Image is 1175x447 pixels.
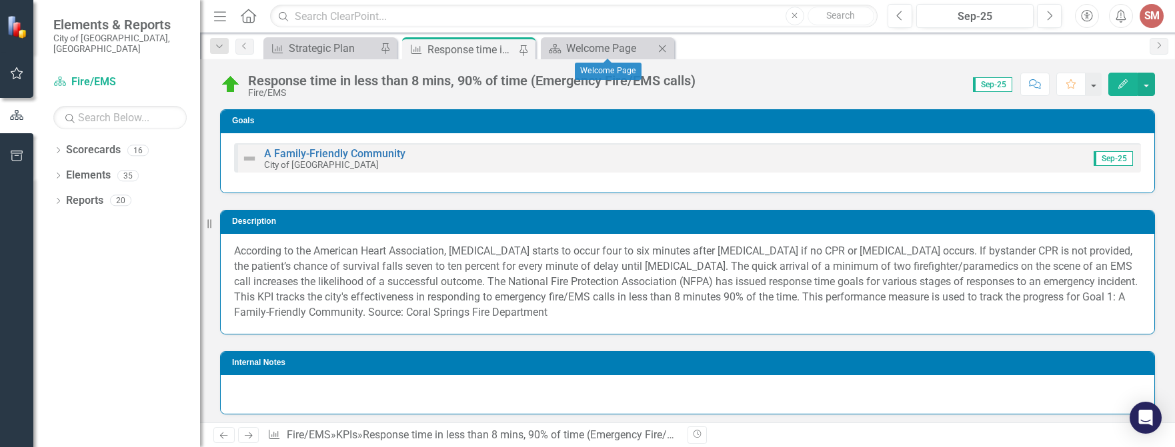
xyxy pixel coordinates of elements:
h3: Internal Notes [232,358,1148,367]
div: 35 [117,170,139,181]
span: Sep-25 [1094,151,1133,166]
div: Response time in less than 8 mins, 90% of time (Emergency Fire/EMS calls) [248,73,696,88]
div: Response time in less than 8 mins, 90% of time (Emergency Fire/EMS calls) [427,41,515,58]
small: City of [GEOGRAPHIC_DATA] [264,159,379,170]
h3: Goals [232,117,1148,125]
div: Open Intercom Messenger [1130,402,1162,434]
div: 16 [127,145,149,156]
a: KPIs [336,428,357,441]
span: Sep-25 [973,77,1012,92]
span: According to the American Heart Association, [MEDICAL_DATA] starts to occur four to six minutes a... [234,244,1138,318]
span: Elements & Reports [53,17,187,33]
a: Welcome Page [544,40,654,57]
button: SM [1140,4,1164,28]
div: Welcome Page [566,40,654,57]
img: ClearPoint Strategy [7,15,30,38]
div: » » [267,428,678,443]
div: Response time in less than 8 mins, 90% of time (Emergency Fire/EMS calls) [363,428,718,441]
a: Fire/EMS [53,75,187,90]
input: Search ClearPoint... [270,5,878,28]
img: On Target [220,74,241,95]
div: Welcome Page [575,63,642,80]
small: City of [GEOGRAPHIC_DATA], [GEOGRAPHIC_DATA] [53,33,187,55]
div: Strategic Plan [289,40,377,57]
div: Sep-25 [921,9,1029,25]
a: Scorecards [66,143,121,158]
img: Not Defined [241,151,257,167]
a: Fire/EMS [287,428,331,441]
a: Strategic Plan [267,40,377,57]
div: Fire/EMS [248,88,696,98]
a: Elements [66,168,111,183]
span: Search [826,10,855,21]
a: Reports [66,193,103,209]
button: Search [808,7,874,25]
div: 20 [110,195,131,207]
a: A Family-Friendly Community [264,147,405,160]
h3: Description [232,217,1148,226]
input: Search Below... [53,106,187,129]
button: Sep-25 [916,4,1034,28]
